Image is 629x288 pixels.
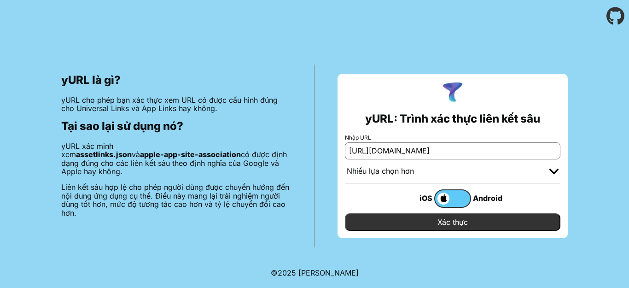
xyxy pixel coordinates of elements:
font: apple-app-site-association [140,150,241,159]
font: Tại sao lại sử dụng nó? [61,119,183,133]
input: Xác thực [345,213,560,231]
img: Logo yURL [441,81,465,105]
font: yURL cho phép bạn xác thực xem URL có được cấu hình đúng cho Universal Links và App Links hay không. [61,95,278,113]
font: và [132,150,140,159]
font: [PERSON_NAME] [298,268,359,277]
font: yURL là gì? [61,73,121,87]
img: hình chữ V [549,169,559,174]
font: yURL: Trình xác thực liên kết sâu [365,112,540,125]
font: Android [473,194,502,203]
font: có được định dạng đúng cho các liên kết sâu theo định nghĩa của Google và Apple hay không. [61,150,287,176]
font: Liên kết sâu hợp lệ cho phép người dùng được chuyển hướng đến nội dung ứng dụng cụ thể. Điều này ... [61,182,289,217]
font: Nhập URL [345,134,371,141]
font: iOS [419,194,432,203]
font: assetlinks.json [76,150,132,159]
input: ví dụ https://app.chayev.com/xyx [345,142,560,159]
font: 2025 [278,268,296,277]
font: yURL xác minh xem [61,141,113,159]
font: Nhiều lựa chọn hơn [347,166,414,176]
font: © [271,268,278,277]
a: Trang cá nhân của Michael Ibragimchayev [298,268,359,277]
